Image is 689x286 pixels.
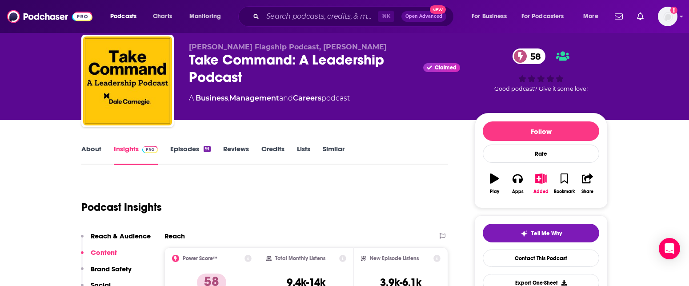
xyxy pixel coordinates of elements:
span: Logged in as dresnic [658,7,677,26]
h2: Reach [164,232,185,240]
a: Business [196,94,228,102]
span: More [583,10,598,23]
div: Open Intercom Messenger [659,238,680,259]
span: Monitoring [189,10,221,23]
svg: Email not verified [670,7,677,14]
div: Added [533,189,549,194]
a: 58 [513,48,545,64]
h2: New Episode Listens [370,255,419,262]
span: Tell Me Why [531,230,562,237]
a: Similar [323,145,344,165]
a: Reviews [223,145,249,165]
a: Show notifications dropdown [611,9,626,24]
button: open menu [183,9,232,24]
span: Charts [153,10,172,23]
div: Search podcasts, credits, & more... [247,6,462,27]
p: Content [91,248,117,257]
div: 91 [204,146,211,152]
span: [PERSON_NAME] Flagship Podcast, [PERSON_NAME] [189,43,387,51]
button: Open AdvancedNew [401,11,446,22]
button: Brand Safety [81,265,132,281]
span: New [430,5,446,14]
h1: Podcast Insights [81,201,162,214]
div: Share [581,189,593,194]
span: Open Advanced [405,14,442,19]
a: Lists [297,145,310,165]
span: and [279,94,293,102]
a: Management [229,94,279,102]
button: Reach & Audience [81,232,151,248]
button: Share [576,168,599,200]
span: For Business [472,10,507,23]
span: Good podcast? Give it some love! [494,85,588,92]
button: Content [81,248,117,265]
a: Episodes91 [170,145,211,165]
img: tell me why sparkle [521,230,528,237]
img: Podchaser - Follow, Share and Rate Podcasts [7,8,92,25]
button: tell me why sparkleTell Me Why [483,224,599,242]
button: open menu [516,9,577,24]
h2: Total Monthly Listens [275,255,325,262]
button: Apps [506,168,529,200]
button: Follow [483,121,599,141]
img: Podchaser Pro [142,146,158,153]
div: 58Good podcast? Give it some love! [474,43,608,98]
button: Added [529,168,553,200]
button: Play [483,168,506,200]
img: Take Command: A Leadership Podcast [83,36,172,125]
a: Careers [293,94,321,102]
div: Bookmark [554,189,575,194]
a: About [81,145,101,165]
span: Podcasts [110,10,136,23]
button: open menu [577,9,609,24]
p: Reach & Audience [91,232,151,240]
button: Bookmark [553,168,576,200]
div: Play [490,189,499,194]
p: Brand Safety [91,265,132,273]
a: Credits [261,145,284,165]
input: Search podcasts, credits, & more... [263,9,378,24]
span: ⌘ K [378,11,394,22]
div: Rate [483,145,599,163]
span: 58 [521,48,545,64]
span: , [228,94,229,102]
a: Show notifications dropdown [633,9,647,24]
button: open menu [104,9,148,24]
button: open menu [465,9,518,24]
div: A podcast [189,93,350,104]
img: User Profile [658,7,677,26]
div: Apps [512,189,524,194]
h2: Power Score™ [183,255,217,262]
a: Contact This Podcast [483,250,599,267]
a: InsightsPodchaser Pro [114,145,158,165]
button: Show profile menu [658,7,677,26]
span: Claimed [435,65,457,70]
a: Charts [147,9,177,24]
span: For Podcasters [521,10,564,23]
